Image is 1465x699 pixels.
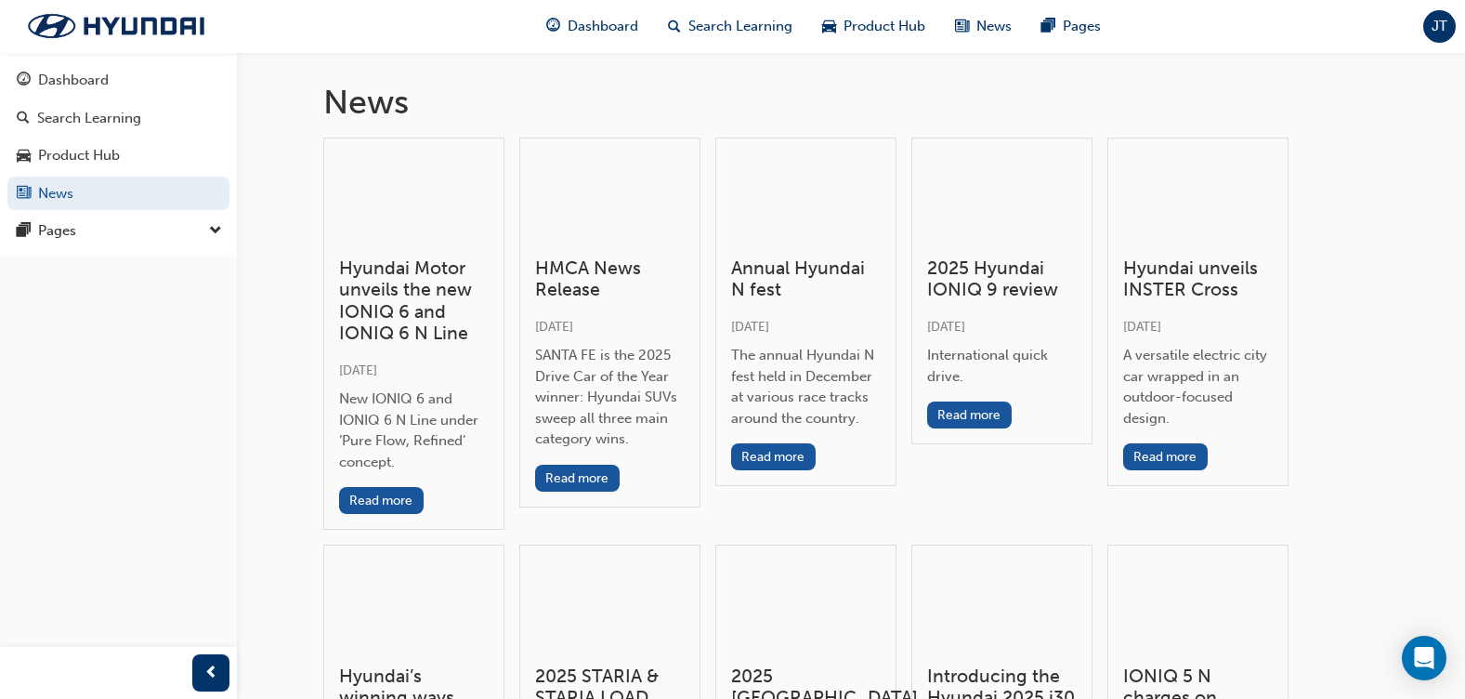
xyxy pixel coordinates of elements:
[911,138,1092,445] a: 2025 Hyundai IONIQ 9 review[DATE]International quick drive.Read more
[7,214,229,248] button: Pages
[339,257,489,345] h3: Hyundai Motor unveils the new IONIQ 6 and IONIQ 6 N Line
[339,487,424,514] button: Read more
[7,63,229,98] a: Dashboard
[1123,319,1161,335] span: [DATE]
[955,15,969,38] span: news-icon
[822,15,836,38] span: car-icon
[323,82,1379,123] h1: News
[323,138,504,531] a: Hyundai Motor unveils the new IONIQ 6 and IONIQ 6 N Line[DATE]New IONIQ 6 and IONIQ 6 N Line unde...
[531,7,653,46] a: guage-iconDashboard
[7,177,229,211] a: News
[731,257,881,301] h3: Annual Hyundai N fest
[1432,16,1447,37] span: JT
[37,108,141,129] div: Search Learning
[1027,7,1116,46] a: pages-iconPages
[568,16,638,37] span: Dashboard
[535,465,620,492] button: Read more
[1041,15,1055,38] span: pages-icon
[535,345,685,450] div: SANTA FE is the 2025 Drive Car of the Year winner: Hyundai SUVs sweep all three main category wins.
[209,219,222,244] span: down-icon
[1423,10,1456,43] button: JT
[976,16,1012,37] span: News
[204,662,218,685] span: prev-icon
[1402,636,1446,680] div: Open Intercom Messenger
[1063,16,1101,37] span: Pages
[38,145,120,166] div: Product Hub
[844,16,925,37] span: Product Hub
[535,257,685,301] h3: HMCA News Release
[17,148,31,165] span: car-icon
[1123,257,1273,301] h3: Hyundai unveils INSTER Cross
[807,7,940,46] a: car-iconProduct Hub
[688,16,792,37] span: Search Learning
[731,345,881,429] div: The annual Hyundai N fest held in December at various race tracks around the country.
[17,73,31,89] span: guage-icon
[1123,345,1273,429] div: A versatile electric city car wrapped in an outdoor-focused design.
[339,363,377,378] span: [DATE]
[339,389,489,472] div: New IONIQ 6 and IONIQ 6 N Line under ‘Pure Flow, Refined’ concept.
[9,7,223,46] img: Trak
[927,345,1077,387] div: International quick drive.
[927,257,1077,301] h3: 2025 Hyundai IONIQ 9 review
[653,7,807,46] a: search-iconSearch Learning
[17,223,31,240] span: pages-icon
[7,59,229,214] button: DashboardSearch LearningProduct HubNews
[7,101,229,136] a: Search Learning
[731,319,769,335] span: [DATE]
[927,319,965,335] span: [DATE]
[731,443,816,470] button: Read more
[38,220,76,242] div: Pages
[546,15,560,38] span: guage-icon
[1123,443,1208,470] button: Read more
[668,15,681,38] span: search-icon
[519,138,700,508] a: HMCA News Release[DATE]SANTA FE is the 2025 Drive Car of the Year winner: Hyundai SUVs sweep all ...
[927,402,1012,429] button: Read more
[7,138,229,173] a: Product Hub
[1107,138,1288,487] a: Hyundai unveils INSTER Cross[DATE]A versatile electric city car wrapped in an outdoor-focused des...
[17,186,31,203] span: news-icon
[940,7,1027,46] a: news-iconNews
[17,111,30,127] span: search-icon
[535,319,573,335] span: [DATE]
[715,138,896,487] a: Annual Hyundai N fest[DATE]The annual Hyundai N fest held in December at various race tracks arou...
[38,70,109,91] div: Dashboard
